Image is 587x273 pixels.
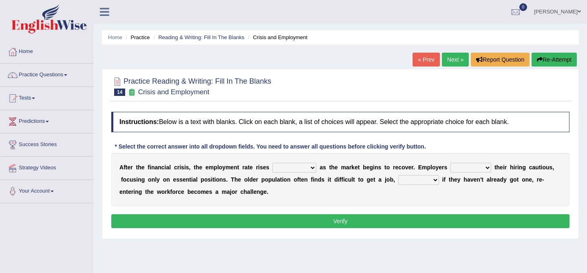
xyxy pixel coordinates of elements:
[151,164,155,171] b: n
[351,164,355,171] b: k
[408,164,412,171] b: e
[439,164,442,171] b: e
[268,176,272,183] b: p
[108,34,122,40] a: Home
[529,164,532,171] b: c
[247,189,250,195] b: a
[497,164,500,171] b: h
[212,176,214,183] b: t
[181,164,184,171] b: s
[442,53,469,67] a: Next »
[124,164,126,171] b: f
[119,164,124,171] b: A
[287,176,291,183] b: n
[378,164,382,171] b: s
[435,164,439,171] b: y
[231,164,234,171] b: e
[348,176,352,183] b: u
[256,164,258,171] b: r
[135,189,139,195] b: n
[248,176,249,183] b: l
[503,164,505,171] b: i
[367,176,371,183] b: g
[522,164,526,171] b: g
[301,176,304,183] b: e
[256,189,260,195] b: n
[519,164,523,171] b: n
[265,176,269,183] b: o
[503,176,507,183] b: y
[444,176,446,183] b: f
[546,164,549,171] b: u
[169,164,171,171] b: l
[232,189,235,195] b: o
[500,176,503,183] b: d
[318,176,322,183] b: d
[497,176,500,183] b: a
[311,176,313,183] b: f
[121,176,123,183] b: f
[127,164,130,171] b: e
[176,189,178,195] b: r
[393,164,395,171] b: r
[207,176,211,183] b: s
[304,176,308,183] b: n
[126,164,128,171] b: t
[154,164,158,171] b: a
[194,189,197,195] b: c
[253,176,256,183] b: e
[360,176,364,183] b: o
[181,189,184,195] b: e
[386,176,390,183] b: o
[211,176,212,183] b: i
[353,176,355,183] b: t
[467,176,470,183] b: a
[0,133,93,154] a: Success Stories
[155,176,157,183] b: l
[405,164,408,171] b: v
[487,176,490,183] b: a
[209,189,212,195] b: s
[532,176,534,183] b: ,
[0,64,93,84] a: Practice Questions
[189,176,191,183] b: t
[138,88,210,96] small: Crisis and Employment
[241,189,244,195] b: c
[393,176,395,183] b: ,
[432,164,436,171] b: o
[234,164,237,171] b: n
[261,176,265,183] b: p
[481,176,483,183] b: t
[491,176,493,183] b: r
[214,176,216,183] b: i
[148,176,152,183] b: o
[244,189,247,195] b: h
[263,164,266,171] b: e
[226,176,228,183] b: .
[505,164,507,171] b: r
[477,176,480,183] b: n
[297,176,299,183] b: f
[126,189,128,195] b: t
[422,164,427,171] b: m
[358,176,360,183] b: t
[166,176,170,183] b: n
[152,176,155,183] b: n
[541,164,543,171] b: i
[384,164,386,171] b: t
[539,176,542,183] b: e
[413,53,439,67] a: « Prev
[150,189,154,195] b: e
[252,189,254,195] b: l
[209,164,214,171] b: m
[490,176,491,183] b: l
[188,189,191,195] b: b
[373,164,375,171] b: i
[186,176,190,183] b: n
[186,164,189,171] b: s
[515,164,517,171] b: r
[130,176,133,183] b: u
[395,164,399,171] b: e
[234,176,238,183] b: h
[529,176,532,183] b: e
